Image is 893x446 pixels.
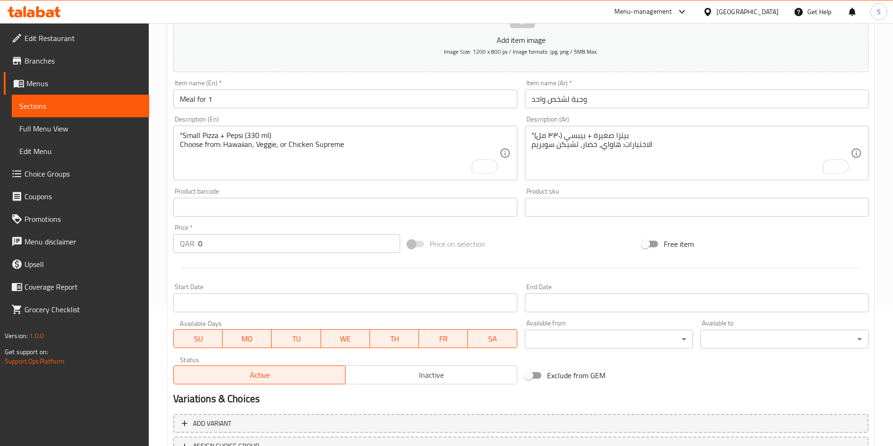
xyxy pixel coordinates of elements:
[29,330,44,342] span: 1.0.0
[275,332,317,346] span: TU
[26,78,142,89] span: Menus
[24,281,142,292] span: Coverage Report
[173,414,869,433] button: Add variant
[4,276,149,298] a: Coverage Report
[472,332,513,346] span: SA
[5,346,48,358] span: Get support on:
[173,329,223,348] button: SU
[700,330,869,349] div: ​
[4,298,149,321] a: Grocery Checklist
[430,238,485,250] span: Price on selection
[5,330,28,342] span: Version:
[877,7,881,17] span: S
[24,304,142,315] span: Grocery Checklist
[177,368,342,382] span: Active
[272,329,321,348] button: TU
[19,123,142,134] span: Full Menu View
[525,330,693,349] div: ​
[24,55,142,66] span: Branches
[321,329,370,348] button: WE
[468,329,517,348] button: SA
[370,329,419,348] button: TH
[4,162,149,185] a: Choice Groups
[374,332,415,346] span: TH
[12,95,149,117] a: Sections
[19,146,142,157] span: Edit Menu
[349,368,514,382] span: Inactive
[4,253,149,276] a: Upsell
[173,392,869,406] h2: Variations & Choices
[525,89,869,108] input: Enter name Ar
[547,370,605,381] span: Exclude from GEM
[531,131,851,176] textarea: To enrich screen reader interactions, please activate Accessibility in Grammarly extension settings
[24,191,142,202] span: Coupons
[12,117,149,140] a: Full Menu View
[4,185,149,208] a: Coupons
[24,259,142,270] span: Upsell
[193,418,231,430] span: Add variant
[5,355,64,367] a: Support.OpsPlatform
[226,332,268,346] span: MO
[19,100,142,112] span: Sections
[444,46,598,57] span: Image Size: 1200 x 800 px / Image formats: jpg, png / 5MB Max.
[4,72,149,95] a: Menus
[177,332,219,346] span: SU
[198,234,400,253] input: Please enter price
[325,332,366,346] span: WE
[173,198,517,217] input: Please enter product barcode
[24,168,142,179] span: Choice Groups
[24,236,142,247] span: Menu disclaimer
[180,238,194,249] p: QAR
[4,27,149,49] a: Edit Restaurant
[188,34,854,46] p: Add item image
[173,365,346,384] button: Active
[24,32,142,44] span: Edit Restaurant
[423,332,464,346] span: FR
[525,198,869,217] input: Please enter product sku
[664,238,694,250] span: Free item
[716,7,779,17] div: [GEOGRAPHIC_DATA]
[24,213,142,225] span: Promotions
[614,6,672,17] div: Menu-management
[4,230,149,253] a: Menu disclaimer
[180,131,499,176] textarea: To enrich screen reader interactions, please activate Accessibility in Grammarly extension settings
[12,140,149,162] a: Edit Menu
[419,329,468,348] button: FR
[4,208,149,230] a: Promotions
[4,49,149,72] a: Branches
[173,89,517,108] input: Enter name En
[223,329,272,348] button: MO
[345,365,517,384] button: Inactive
